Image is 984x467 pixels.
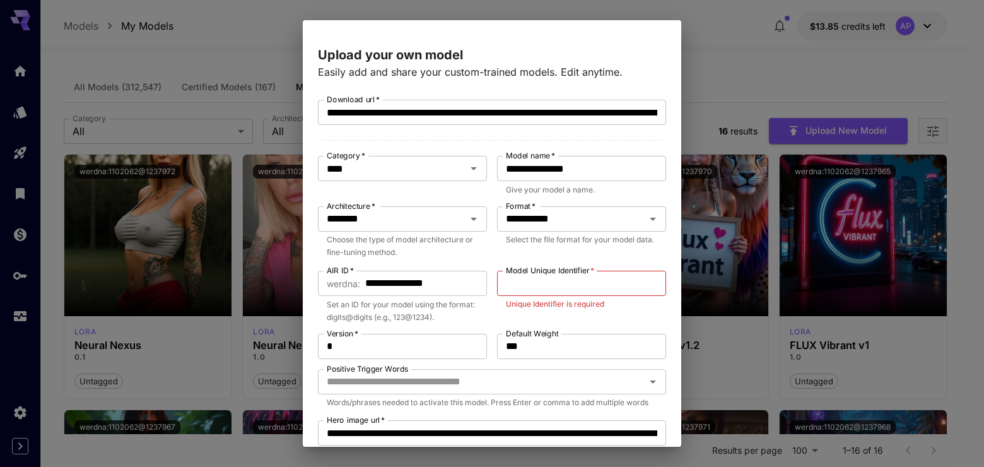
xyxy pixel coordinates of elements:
label: Hero image url [327,415,385,425]
label: Architecture [327,201,375,211]
button: Open [644,210,662,228]
label: Default Weight [506,328,558,339]
label: Format [506,201,536,211]
p: Unique Identifier is required [506,298,657,310]
label: Download url [327,94,380,105]
label: AIR ID [327,265,354,276]
p: Easily add and share your custom-trained models. Edit anytime. [318,64,666,80]
button: Open [644,373,662,391]
label: Positive Trigger Words [327,364,408,374]
button: Open [465,160,483,177]
button: Open [465,210,483,228]
label: Model Unique Identifier [506,265,594,276]
label: Category [327,150,365,161]
p: Select the file format for your model data. [506,233,657,246]
label: Model name [506,150,555,161]
p: Give your model a name. [506,184,657,196]
p: Choose the type of model architecture or fine-tuning method. [327,233,478,259]
p: Words/phrases needed to activate this model. Press Enter or comma to add multiple words [327,396,657,409]
label: Version [327,328,358,339]
p: Upload your own model [318,45,666,64]
p: Set an ID for your model using the format: digits@digits (e.g., 123@1234). [327,299,478,324]
span: werdna : [327,276,360,291]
